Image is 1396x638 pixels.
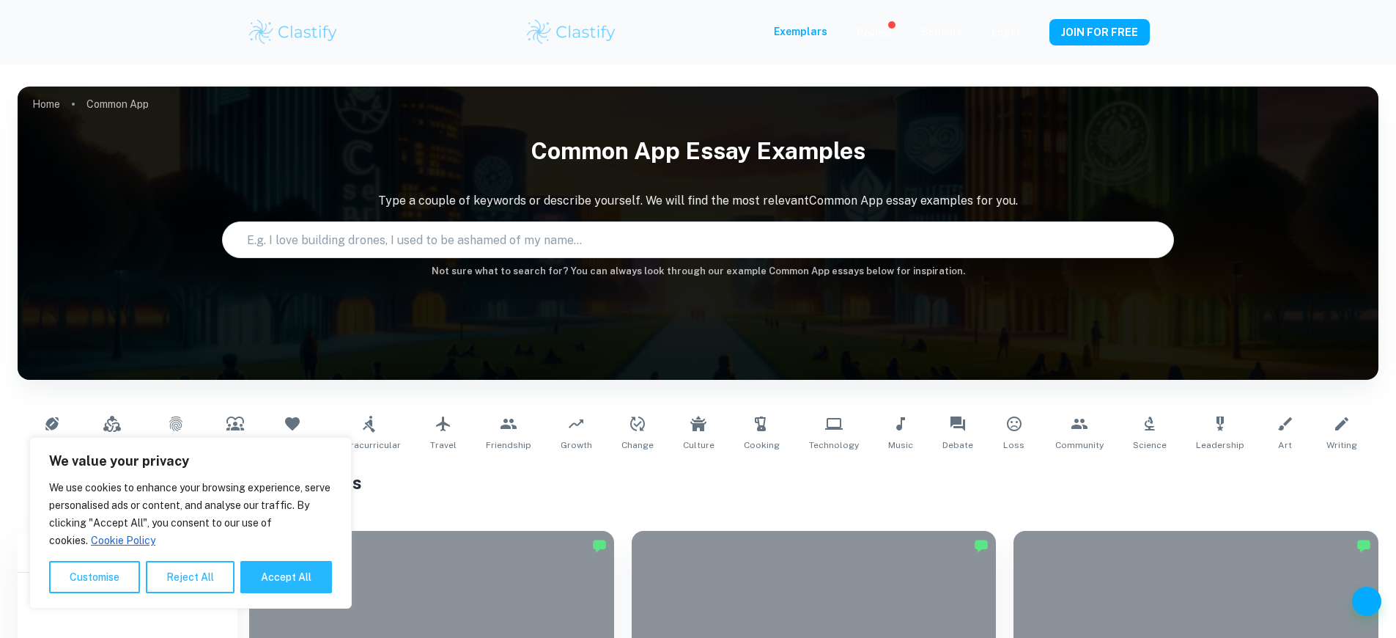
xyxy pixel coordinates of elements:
span: Travel [430,439,457,452]
button: Search [1151,234,1163,246]
img: Clastify logo [525,18,618,47]
span: Community [1055,439,1104,452]
p: We use cookies to enhance your browsing experience, serve personalised ads or content, and analys... [49,479,332,549]
span: Art [1278,439,1292,452]
button: Reject All [146,561,234,593]
span: Cooking [744,439,780,452]
h1: Common App Essay Examples [18,128,1378,175]
a: Login [991,26,1020,38]
img: Marked [974,538,989,553]
span: Science [1133,439,1167,452]
span: Change [621,439,654,452]
span: Extracurricular [336,439,401,452]
input: E.g. I love building drones, I used to be ashamed of my name... [223,219,1146,260]
span: Growth [561,439,592,452]
div: We value your privacy [29,437,352,609]
p: Exemplars [774,23,827,40]
span: Debate [942,439,973,452]
a: Schools [921,26,962,38]
button: Customise [49,561,140,593]
a: Home [32,94,60,114]
span: Culture [683,439,714,452]
p: Review [857,25,892,41]
button: Help and Feedback [1352,587,1381,616]
button: Accept All [240,561,332,593]
p: Common App [86,96,149,112]
img: Marked [1356,538,1371,553]
img: Clastify logo [247,18,340,47]
a: Cookie Policy [90,534,156,547]
h1: All Common App Essay Examples [86,469,1310,496]
span: Technology [809,439,859,452]
img: Marked [592,538,607,553]
span: Friendship [486,439,531,452]
span: Loss [1003,439,1024,452]
span: Music [888,439,913,452]
button: JOIN FOR FREE [1049,19,1150,45]
p: We value your privacy [49,452,332,470]
h6: Not sure what to search for? You can always look through our example Common App essays below for ... [18,264,1378,279]
span: Leadership [1196,439,1244,452]
span: Writing [1326,439,1357,452]
p: Type a couple of keywords or describe yourself. We will find the most relevant Common App essay e... [18,192,1378,210]
h6: Filter exemplars [18,531,237,572]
